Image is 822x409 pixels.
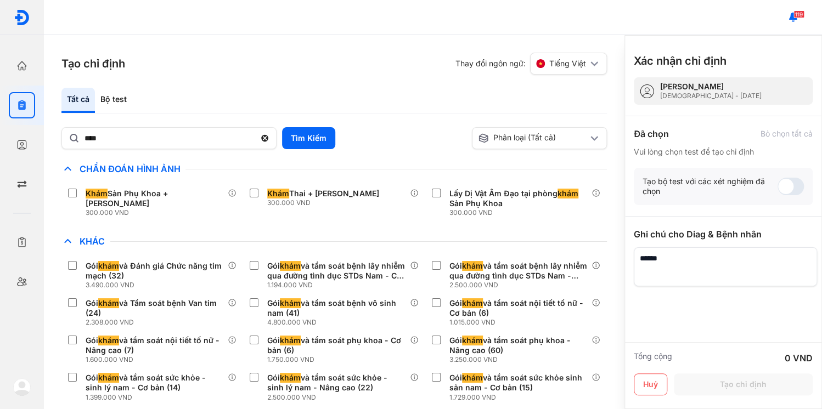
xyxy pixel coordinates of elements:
[95,88,132,113] div: Bộ test
[267,189,289,198] span: Khám
[634,127,669,140] div: Đã chọn
[449,373,587,393] div: Gói và tầm soát sức khỏe sinh sản nam - Cơ bản (15)
[86,373,223,393] div: Gói và tầm soát sức khỏe - sinh lý nam - Cơ bản (14)
[660,82,762,92] div: [PERSON_NAME]
[86,298,223,318] div: Gói và Tầm soát bệnh Van tim (24)
[86,189,223,208] div: Sản Phụ Khoa + [PERSON_NAME]
[634,147,813,157] div: Vui lòng chọn test để tạo chỉ định
[643,177,778,196] div: Tạo bộ test với các xét nghiệm đã chọn
[449,189,587,208] div: Lấy Dị Vật Âm Đạo tại phòng Sản Phụ Khoa
[267,373,405,393] div: Gói và tầm soát sức khỏe - sinh lý nam - Nâng cao (22)
[280,336,301,345] span: khám
[478,133,588,144] div: Phân loại (Tất cả)
[449,208,592,217] div: 300.000 VND
[13,378,31,396] img: logo
[267,298,405,318] div: Gói và tầm soát bệnh vô sinh nam (41)
[61,88,95,113] div: Tất cả
[98,336,119,345] span: khám
[462,336,483,345] span: khám
[449,261,587,281] div: Gói và tầm soát bệnh lây nhiễm qua đường tình dục STDs Nam - Nâng cao (25)
[267,393,409,402] div: 2.500.000 VND
[86,336,223,355] div: Gói và tầm soát nội tiết tố nữ - Nâng cao (7)
[267,318,409,327] div: 4.800.000 VND
[267,261,405,281] div: Gói và tầm soát bệnh lây nhiễm qua đường tình dục STDs Nam - Cơ bản (18)
[98,373,119,383] span: khám
[634,373,667,395] button: Huỷ
[455,53,607,75] div: Thay đổi ngôn ngữ:
[267,281,409,289] div: 1.194.000 VND
[61,56,125,71] h3: Tạo chỉ định
[74,163,185,174] span: Chẩn Đoán Hình Ảnh
[549,59,586,69] span: Tiếng Việt
[449,318,592,327] div: 1.015.000 VND
[86,318,228,327] div: 2.308.000 VND
[674,373,813,395] button: Tạo chỉ định
[634,53,727,69] h3: Xác nhận chỉ định
[86,355,228,364] div: 1.600.000 VND
[462,261,483,271] span: khám
[449,298,587,318] div: Gói và tầm soát nội tiết tố nữ - Cơ bản (6)
[462,298,483,308] span: khám
[86,189,108,198] span: Khám
[634,351,672,365] div: Tổng cộng
[98,261,119,271] span: khám
[793,10,804,18] span: 119
[280,298,301,308] span: khám
[558,189,578,198] span: khám
[449,355,592,364] div: 3.250.000 VND
[785,351,813,365] div: 0 VND
[660,92,762,100] div: [DEMOGRAPHIC_DATA] - [DATE]
[462,373,483,383] span: khám
[86,393,228,402] div: 1.399.000 VND
[449,281,592,289] div: 2.500.000 VND
[267,336,405,355] div: Gói và tầm soát phụ khoa - Cơ bản (6)
[74,236,110,247] span: Khác
[98,298,119,308] span: khám
[280,261,301,271] span: khám
[86,208,228,217] div: 300.000 VND
[14,9,30,26] img: logo
[449,336,587,355] div: Gói và tầm soát phụ khoa - Nâng cao (60)
[267,189,379,198] div: Thai + [PERSON_NAME]
[761,129,813,139] div: Bỏ chọn tất cả
[86,261,223,281] div: Gói và Đánh giá Chức năng tim mạch (32)
[282,127,335,149] button: Tìm Kiếm
[267,198,383,207] div: 300.000 VND
[449,393,592,402] div: 1.729.000 VND
[86,281,228,289] div: 3.490.000 VND
[267,355,409,364] div: 1.750.000 VND
[634,228,813,241] div: Ghi chú cho Diag & Bệnh nhân
[280,373,301,383] span: khám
